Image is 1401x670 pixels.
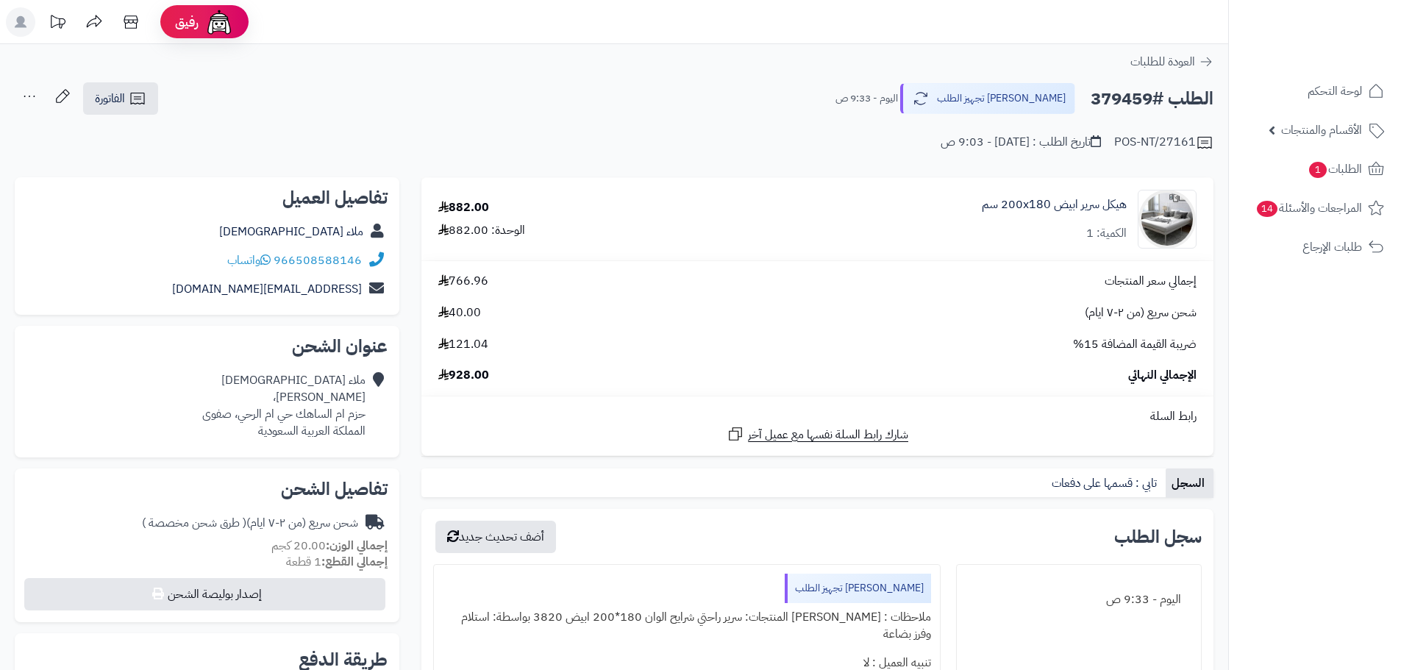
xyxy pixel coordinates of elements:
a: السجل [1166,468,1213,498]
h2: عنوان الشحن [26,338,388,355]
h2: طريقة الدفع [299,651,388,669]
div: شحن سريع (من ٢-٧ ايام) [142,515,358,532]
a: [EMAIL_ADDRESS][DOMAIN_NAME] [172,280,362,298]
small: 20.00 كجم [271,537,388,555]
h2: الطلب #379459 [1091,84,1213,114]
span: 40.00 [438,304,481,321]
span: المراجعات والأسئلة [1255,198,1362,218]
img: ai-face.png [204,7,234,37]
a: واتساب [227,252,271,269]
h3: سجل الطلب [1114,528,1202,546]
div: POS-NT/27161 [1114,134,1213,152]
small: اليوم - 9:33 ص [835,91,898,106]
img: logo-2.png [1301,35,1387,65]
a: هيكل سرير ابيض 200x180 سم‏ [982,196,1127,213]
div: ملاء [DEMOGRAPHIC_DATA] [PERSON_NAME]، حزم ام الساهك حي ام الرحي، صفوى المملكة العربية السعودية [202,372,366,439]
div: اليوم - 9:33 ص [966,585,1192,614]
span: ضريبة القيمة المضافة 15% [1073,336,1197,353]
span: 928.00 [438,367,489,384]
span: لوحة التحكم [1308,81,1362,101]
span: إجمالي سعر المنتجات [1105,273,1197,290]
button: [PERSON_NAME] تجهيز الطلب [900,83,1075,114]
span: طلبات الإرجاع [1302,237,1362,257]
strong: إجمالي الوزن: [326,537,388,555]
button: أضف تحديث جديد [435,521,556,553]
div: الوحدة: 882.00 [438,222,525,239]
span: الأقسام والمنتجات [1281,120,1362,140]
span: الفاتورة [95,90,125,107]
div: تاريخ الطلب : [DATE] - 9:03 ص [941,134,1101,151]
div: الكمية: 1 [1086,225,1127,242]
div: 882.00 [438,199,489,216]
a: 966508588146 [274,252,362,269]
a: شارك رابط السلة نفسها مع عميل آخر [727,425,908,443]
a: العودة للطلبات [1130,53,1213,71]
a: ملاء [DEMOGRAPHIC_DATA] [219,223,363,240]
h2: تفاصيل العميل [26,189,388,207]
strong: إجمالي القطع: [321,553,388,571]
div: رابط السلة [427,408,1208,425]
h2: تفاصيل الشحن [26,480,388,498]
small: 1 قطعة [286,553,388,571]
span: ( طرق شحن مخصصة ) [142,514,246,532]
a: تابي : قسمها على دفعات [1046,468,1166,498]
a: طلبات الإرجاع [1238,229,1392,265]
span: شحن سريع (من ٢-٧ ايام) [1085,304,1197,321]
a: الفاتورة [83,82,158,115]
button: إصدار بوليصة الشحن [24,578,385,610]
a: تحديثات المنصة [39,7,76,40]
div: ملاحظات : [PERSON_NAME] المنتجات: سرير راحتي شرايح الوان 180*200 ابيض 3820 بواسطة: استلام وفرز بضاعة [443,603,930,649]
span: 14 [1257,201,1278,217]
img: 7f3a693222d470994126ace64f5676ca7d5ad42462c013659e76a194006e49861585139892_01-90x90.jpg [1138,190,1196,249]
span: رفيق [175,13,199,31]
div: [PERSON_NAME] تجهيز الطلب [785,574,931,603]
span: الإجمالي النهائي [1128,367,1197,384]
span: شارك رابط السلة نفسها مع عميل آخر [748,427,908,443]
a: الطلبات1 [1238,152,1392,187]
span: 766.96 [438,273,488,290]
a: لوحة التحكم [1238,74,1392,109]
span: 1 [1309,162,1327,178]
span: 121.04 [438,336,488,353]
span: العودة للطلبات [1130,53,1195,71]
a: المراجعات والأسئلة14 [1238,190,1392,226]
span: الطلبات [1308,159,1362,179]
